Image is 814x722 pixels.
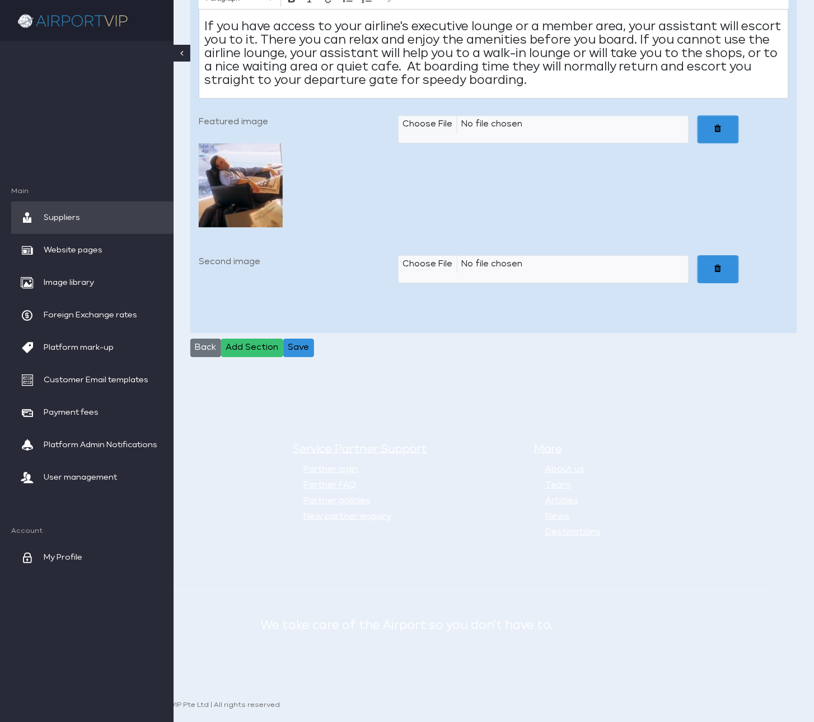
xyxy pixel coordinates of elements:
a: Articles [546,496,579,505]
a: Image library [11,266,174,299]
img: company logo here [17,8,129,32]
a: Partner FAQ [303,481,356,489]
button: Back [190,339,221,358]
span: Main [11,187,174,196]
button: Add Section [221,339,283,358]
img: business-traveller-relaxed-150x150.jpg [199,143,283,227]
a: About us [546,465,585,473]
h5: Service Partner Support [292,442,526,457]
a: New partner enquiry [303,512,391,521]
button: Save [283,339,314,358]
a: Foreign Exchange rates [11,299,174,331]
span: Foreign Exchange rates [44,299,137,331]
p: If you have access to your airline's executive lounge or a member area, your assistant will escor... [204,20,783,87]
a: Website pages [11,234,174,266]
span: Website pages [44,234,102,266]
label: Featured image [195,115,394,138]
span: Image library [44,266,94,299]
a: News [546,512,570,521]
div: Editor editing area: main. Press ⌥0 for help. [199,9,789,99]
a: Platform mark-up [11,331,174,364]
span: Suppliers [44,201,80,234]
a: Partner login [303,465,358,473]
span: Platform mark-up [44,331,114,364]
span: © Copyright [DATE] - [DATE] Airport VIP Pte Ltd | All rights reserved [42,688,773,722]
p: We take care of the Airport so you don't have to. [50,619,764,632]
a: Team [546,481,571,489]
a: Suppliers [11,201,174,234]
a: Customer Email templates [11,364,174,396]
span: Customer Email templates [44,364,148,396]
label: Second image [195,255,394,278]
h5: More [535,442,769,457]
a: Destinations [546,528,601,536]
a: Partner policies [303,496,371,505]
